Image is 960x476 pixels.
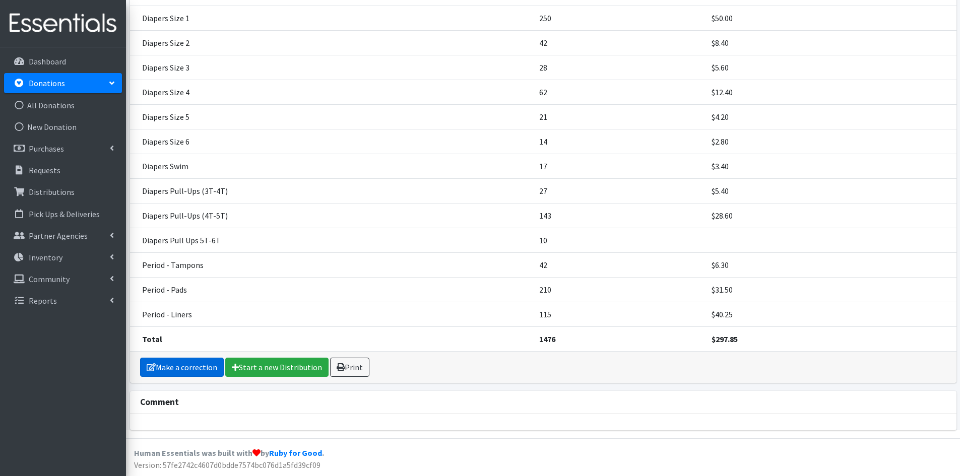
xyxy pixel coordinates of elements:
[706,6,956,30] td: $50.00
[29,231,88,241] p: Partner Agencies
[4,51,122,72] a: Dashboard
[533,30,706,55] td: 42
[29,209,100,219] p: Pick Ups & Deliveries
[134,448,324,458] strong: Human Essentials was built with by .
[4,182,122,202] a: Distributions
[4,7,122,40] img: HumanEssentials
[706,55,956,80] td: $5.60
[140,396,179,407] strong: Comment
[29,144,64,154] p: Purchases
[533,178,706,203] td: 27
[533,302,706,326] td: 115
[4,226,122,246] a: Partner Agencies
[533,203,706,228] td: 143
[706,104,956,129] td: $4.20
[706,277,956,302] td: $31.50
[4,291,122,311] a: Reports
[29,187,75,197] p: Distributions
[29,56,66,66] p: Dashboard
[706,178,956,203] td: $5.40
[29,296,57,306] p: Reports
[130,80,534,104] td: Diapers Size 4
[130,228,534,252] td: Diapers Pull Ups 5T-6T
[130,302,534,326] td: Period - Liners
[29,252,62,262] p: Inventory
[706,252,956,277] td: $6.30
[130,55,534,80] td: Diapers Size 3
[130,30,534,55] td: Diapers Size 2
[225,358,329,377] a: Start a new Distribution
[4,117,122,137] a: New Donation
[4,247,122,267] a: Inventory
[533,55,706,80] td: 28
[29,274,70,284] p: Community
[4,139,122,159] a: Purchases
[533,6,706,30] td: 250
[4,95,122,115] a: All Donations
[706,154,956,178] td: $3.40
[130,154,534,178] td: Diapers Swim
[712,334,738,344] strong: $297.85
[4,73,122,93] a: Donations
[706,129,956,154] td: $2.80
[130,252,534,277] td: Period - Tampons
[533,154,706,178] td: 17
[142,334,162,344] strong: Total
[130,178,534,203] td: Diapers Pull-Ups (3T-4T)
[706,203,956,228] td: $28.60
[533,80,706,104] td: 62
[706,30,956,55] td: $8.40
[29,78,65,88] p: Donations
[130,277,534,302] td: Period - Pads
[533,104,706,129] td: 21
[140,358,224,377] a: Make a correction
[533,228,706,252] td: 10
[4,204,122,224] a: Pick Ups & Deliveries
[130,6,534,30] td: Diapers Size 1
[533,252,706,277] td: 42
[130,104,534,129] td: Diapers Size 5
[539,334,555,344] strong: 1476
[706,302,956,326] td: $40.25
[29,165,60,175] p: Requests
[134,460,321,470] span: Version: 57fe2742c4607d0bdde7574bc076d1a5fd39cf09
[330,358,369,377] a: Print
[533,129,706,154] td: 14
[4,160,122,180] a: Requests
[706,80,956,104] td: $12.40
[130,203,534,228] td: Diapers Pull-Ups (4T-5T)
[533,277,706,302] td: 210
[4,269,122,289] a: Community
[130,129,534,154] td: Diapers Size 6
[269,448,322,458] a: Ruby for Good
